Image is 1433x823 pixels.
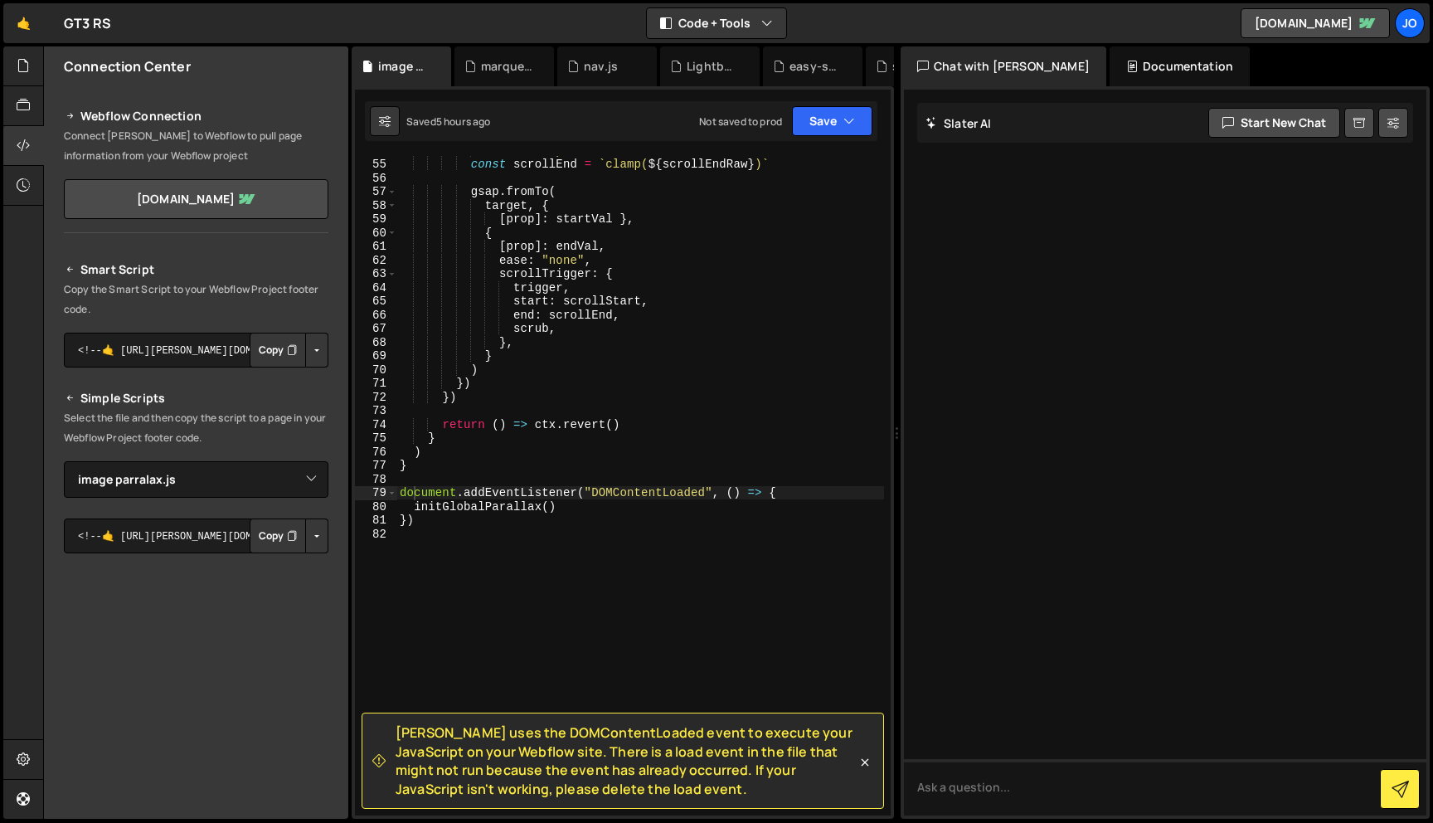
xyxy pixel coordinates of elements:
[1110,46,1250,86] div: Documentation
[355,240,397,254] div: 61
[355,418,397,432] div: 74
[64,280,328,319] p: Copy the Smart Script to your Webflow Project footer code.
[355,391,397,405] div: 72
[64,13,111,33] div: GT3 RS
[355,212,397,226] div: 59
[64,57,191,75] h2: Connection Center
[355,349,397,363] div: 69
[1208,108,1340,138] button: Start new chat
[355,172,397,186] div: 56
[64,106,328,126] h2: Webflow Connection
[647,8,786,38] button: Code + Tools
[64,126,328,166] p: Connect [PERSON_NAME] to Webflow to pull page information from your Webflow project
[355,404,397,418] div: 73
[64,179,328,219] a: [DOMAIN_NAME]
[355,185,397,199] div: 57
[250,333,306,368] button: Copy
[481,58,534,75] div: marquee.js
[355,226,397,241] div: 60
[789,58,843,75] div: easy-scroll.js
[64,388,328,408] h2: Simple Scripts
[64,408,328,448] p: Select the file and then copy the script to a page in your Webflow Project footer code.
[355,473,397,487] div: 78
[378,58,431,75] div: image parralax.js
[892,58,945,75] div: scroll-scaling.js
[250,333,328,368] div: Button group with nested dropdown
[355,281,397,295] div: 64
[687,58,740,75] div: Lightbox.js
[355,254,397,268] div: 62
[3,3,44,43] a: 🤙
[355,514,397,528] div: 81
[355,446,397,460] div: 76
[355,322,397,336] div: 67
[792,106,872,136] button: Save
[1241,8,1390,38] a: [DOMAIN_NAME]
[64,581,330,730] iframe: YouTube video player
[436,114,491,129] div: 5 hours ago
[64,519,328,553] textarea: <!--🤙 [URL][PERSON_NAME][DOMAIN_NAME]> <script>document.addEventListener("DOMContentLoaded", func...
[1395,8,1425,38] a: Jo
[584,58,618,75] div: nav.js
[250,519,306,553] button: Copy
[355,459,397,473] div: 77
[901,46,1106,86] div: Chat with [PERSON_NAME]
[406,114,491,129] div: Saved
[355,500,397,514] div: 80
[355,309,397,323] div: 66
[64,333,328,368] textarea: <!--🤙 [URL][PERSON_NAME][DOMAIN_NAME]> <script>document.addEventListener("DOMContentLoaded", func...
[396,723,857,798] span: [PERSON_NAME] uses the DOMContentLoaded event to execute your JavaScript on your Webflow site. Th...
[355,336,397,350] div: 68
[355,528,397,542] div: 82
[355,267,397,281] div: 63
[355,199,397,213] div: 58
[355,158,397,172] div: 55
[64,260,328,280] h2: Smart Script
[355,363,397,377] div: 70
[699,114,782,129] div: Not saved to prod
[925,115,992,131] h2: Slater AI
[355,431,397,446] div: 75
[355,486,397,500] div: 79
[250,519,328,553] div: Button group with nested dropdown
[355,295,397,309] div: 65
[355,377,397,391] div: 71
